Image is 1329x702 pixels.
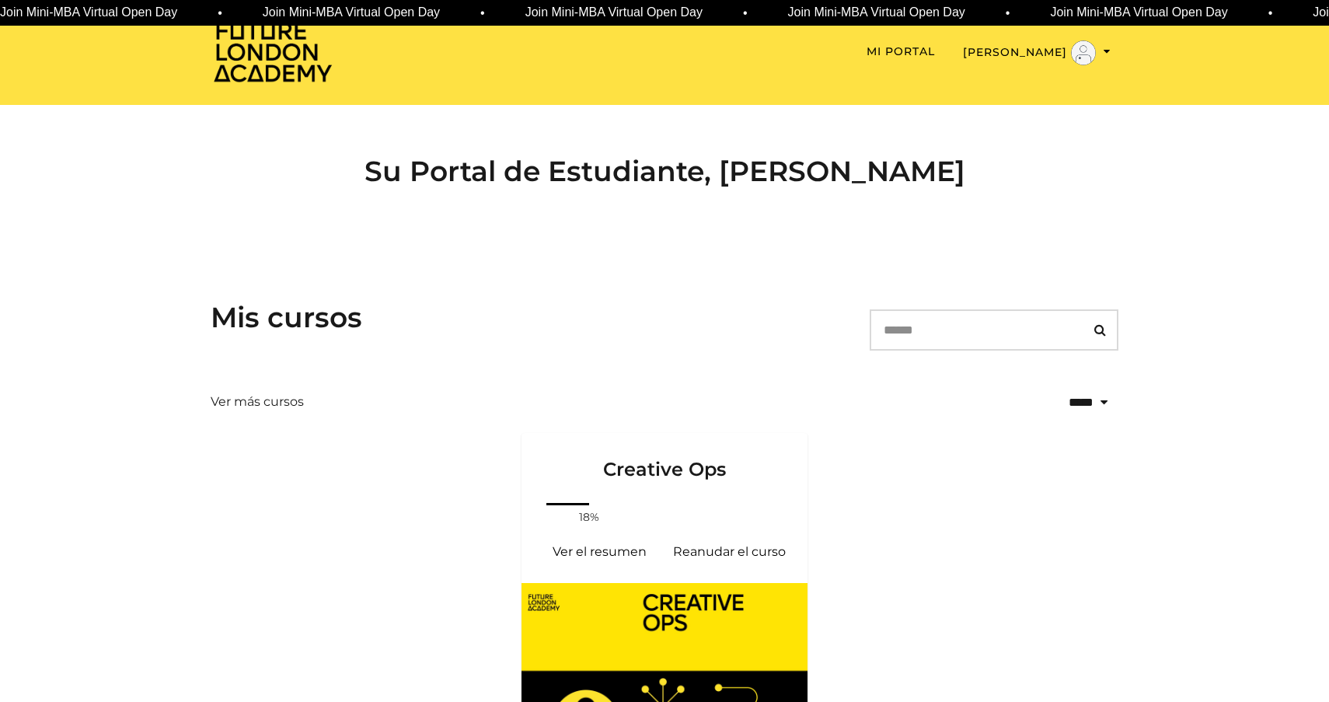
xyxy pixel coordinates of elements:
[217,4,221,23] span: •
[211,393,304,411] a: Ver más cursos
[211,155,1118,188] h2: Su Portal de Estudiante, [PERSON_NAME]
[742,4,747,23] span: •
[1028,384,1118,421] select: status
[540,433,789,481] h3: Creative Ops
[534,533,664,571] a: Creative Ops: Ver el resumen
[1005,4,1010,23] span: •
[211,301,362,334] h3: Mis cursos
[480,4,484,23] span: •
[521,433,808,500] a: Creative Ops
[1267,4,1271,23] span: •
[664,533,795,571] a: Creative Ops: Reanudar el curso
[211,20,335,83] img: Home Page
[867,44,935,60] a: Mi Portal
[963,40,1111,65] button: Menú alternativo
[570,509,608,526] span: 18%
